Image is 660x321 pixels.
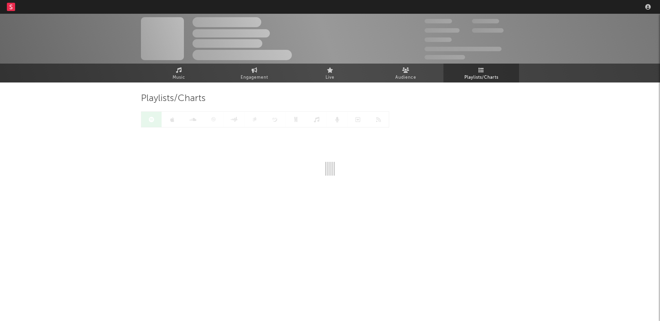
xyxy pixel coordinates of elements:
a: Audience [368,64,443,82]
span: 50,000,000 Monthly Listeners [425,47,502,51]
a: Music [141,64,217,82]
a: Live [292,64,368,82]
span: 50,000,000 [425,28,460,33]
span: 1,000,000 [472,28,504,33]
span: 100,000 [425,37,452,42]
span: Live [326,74,334,82]
a: Engagement [217,64,292,82]
span: Playlists/Charts [464,74,498,82]
span: Jump Score: 85.0 [425,55,465,59]
span: Audience [395,74,416,82]
span: 100,000 [472,19,499,23]
span: 300,000 [425,19,452,23]
span: Playlists/Charts [141,95,206,103]
span: Music [173,74,185,82]
a: Playlists/Charts [443,64,519,82]
span: Engagement [241,74,268,82]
